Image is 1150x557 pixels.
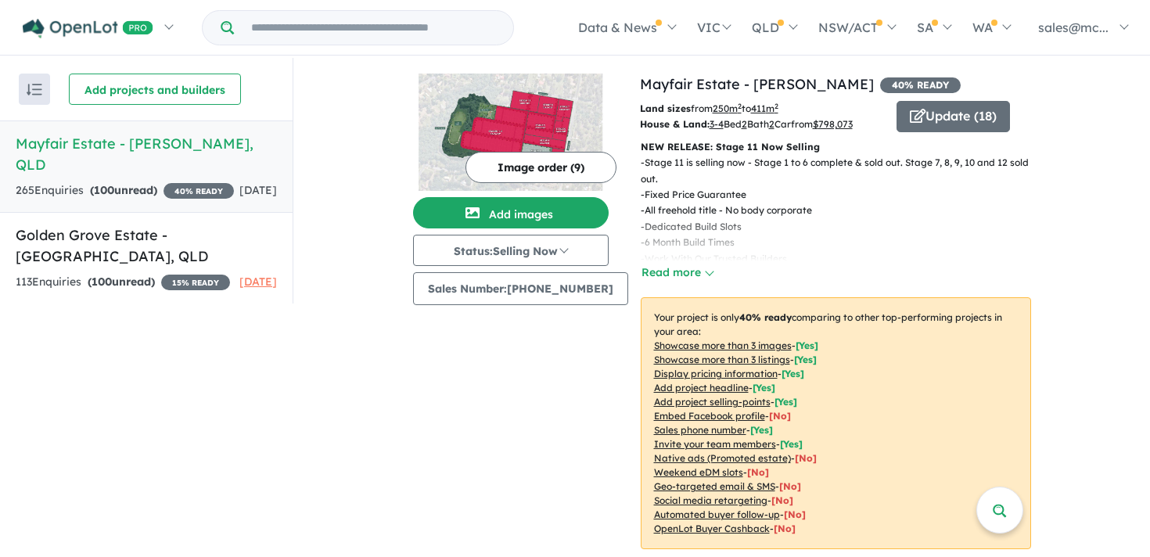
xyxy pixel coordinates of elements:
[164,183,234,199] span: 40 % READY
[654,354,790,365] u: Showcase more than 3 listings
[641,235,1044,250] p: - 6 Month Build Times
[640,117,885,132] p: Bed Bath Car from
[654,396,771,408] u: Add project selling-points
[641,264,714,282] button: Read more
[641,251,1044,267] p: - Work With Our Trusted Builders
[239,183,277,197] span: [DATE]
[654,480,775,492] u: Geo-targeted email & SMS
[795,452,817,464] span: [No]
[782,368,804,379] span: [ Yes ]
[16,181,234,200] div: 265 Enquir ies
[27,84,42,95] img: sort.svg
[654,424,746,436] u: Sales phone number
[738,102,742,110] sup: 2
[16,133,277,175] h5: Mayfair Estate - [PERSON_NAME] , QLD
[654,438,776,450] u: Invite your team members
[742,102,778,114] span: to
[654,410,765,422] u: Embed Facebook profile
[654,368,778,379] u: Display pricing information
[239,275,277,289] span: [DATE]
[654,452,791,464] u: Native ads (Promoted estate)
[640,101,885,117] p: from
[641,203,1044,218] p: - All freehold title - No body corporate
[413,74,609,191] img: Mayfair Estate - Joyner
[465,152,616,183] button: Image order (9)
[640,102,691,114] b: Land sizes
[641,187,1044,203] p: - Fixed Price Guarantee
[16,225,277,267] h5: Golden Grove Estate - [GEOGRAPHIC_DATA] , QLD
[750,424,773,436] span: [ Yes ]
[413,235,609,266] button: Status:Selling Now
[641,139,1031,155] p: NEW RELEASE: Stage 11 Now Selling
[784,508,806,520] span: [No]
[654,382,749,393] u: Add project headline
[640,118,710,130] b: House & Land:
[641,219,1044,235] p: - Dedicated Build Slots
[654,466,743,478] u: Weekend eDM slots
[94,183,114,197] span: 100
[794,354,817,365] span: [ Yes ]
[769,410,791,422] span: [ No ]
[16,273,230,292] div: 113 Enquir ies
[780,438,803,450] span: [ Yes ]
[774,396,797,408] span: [ Yes ]
[779,480,801,492] span: [No]
[747,466,769,478] span: [No]
[90,183,157,197] strong: ( unread)
[88,275,155,289] strong: ( unread)
[413,197,609,228] button: Add images
[813,118,853,130] u: $ 798,073
[640,75,874,93] a: Mayfair Estate - [PERSON_NAME]
[654,340,792,351] u: Showcase more than 3 images
[751,102,778,114] u: 411 m
[753,382,775,393] span: [ Yes ]
[23,19,153,38] img: Openlot PRO Logo White
[796,340,818,351] span: [ Yes ]
[769,118,774,130] u: 2
[1038,20,1109,35] span: sales@mc...
[713,102,742,114] u: 250 m
[654,494,767,506] u: Social media retargeting
[774,523,796,534] span: [No]
[161,275,230,290] span: 15 % READY
[92,275,112,289] span: 100
[641,297,1031,549] p: Your project is only comparing to other top-performing projects in your area: - - - - - - - - - -...
[654,523,770,534] u: OpenLot Buyer Cashback
[710,118,724,130] u: 3-4
[897,101,1010,132] button: Update (18)
[654,508,780,520] u: Automated buyer follow-up
[774,102,778,110] sup: 2
[771,494,793,506] span: [No]
[742,118,747,130] u: 2
[413,272,628,305] button: Sales Number:[PHONE_NUMBER]
[739,311,792,323] b: 40 % ready
[69,74,241,105] button: Add projects and builders
[880,77,961,93] span: 40 % READY
[641,155,1044,187] p: - Stage 11 is selling now - Stage 1 to 6 complete & sold out. Stage 7, 8, 9, 10 and 12 sold out.
[237,11,510,45] input: Try estate name, suburb, builder or developer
